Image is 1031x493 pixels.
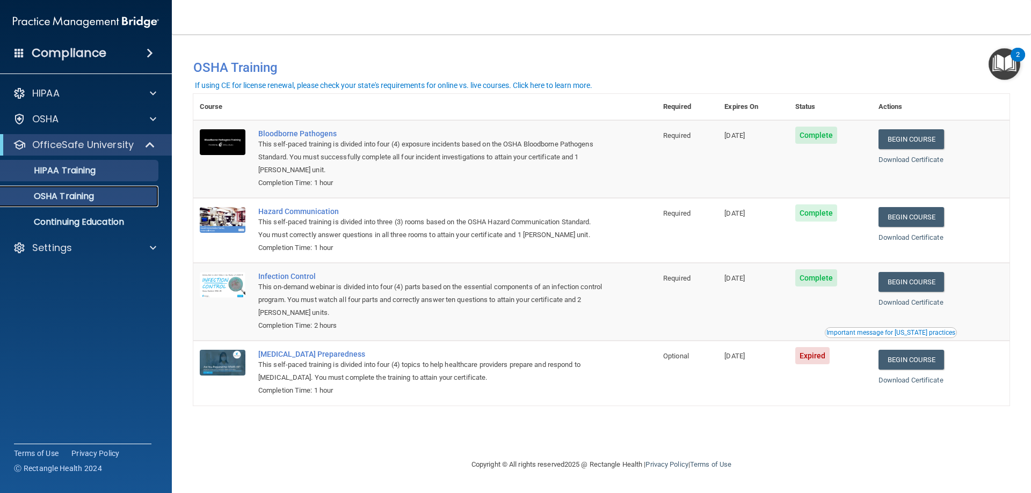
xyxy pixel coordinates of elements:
[724,209,745,217] span: [DATE]
[14,448,59,459] a: Terms of Use
[405,447,797,482] div: Copyright © All rights reserved 2025 @ Rectangle Health | |
[878,129,944,149] a: Begin Course
[878,272,944,292] a: Begin Course
[663,209,691,217] span: Required
[878,156,943,164] a: Download Certificate
[663,352,689,360] span: Optional
[258,281,603,319] div: This on-demand webinar is divided into four (4) parts based on the essential components of an inf...
[663,131,691,139] span: Required
[258,216,603,241] div: This self-paced training is divided into three (3) rooms based on the OSHA Hazard Communication S...
[795,269,838,286] span: Complete
[826,329,955,336] div: Important message for [US_STATE] practices
[718,94,788,120] th: Expires On
[258,319,603,332] div: Completion Time: 2 hours
[193,80,594,91] button: If using CE for license renewal, please check your state's requirements for online vs. live cours...
[795,347,830,364] span: Expired
[872,94,1010,120] th: Actions
[193,60,1010,75] h4: OSHA Training
[193,94,252,120] th: Course
[657,94,718,120] th: Required
[724,352,745,360] span: [DATE]
[7,191,94,202] p: OSHA Training
[13,113,156,126] a: OSHA
[258,272,603,281] a: Infection Control
[878,298,943,306] a: Download Certificate
[724,131,745,139] span: [DATE]
[13,138,156,151] a: OfficeSafe University
[258,350,603,358] a: [MEDICAL_DATA] Preparedness
[258,384,603,397] div: Completion Time: 1 hour
[663,274,691,282] span: Required
[32,87,60,100] p: HIPAA
[795,204,838,222] span: Complete
[989,48,1020,80] button: Open Resource Center, 2 new notifications
[795,127,838,144] span: Complete
[258,138,603,176] div: This self-paced training is divided into four (4) exposure incidents based on the OSHA Bloodborne...
[878,207,944,227] a: Begin Course
[258,176,603,189] div: Completion Time: 1 hour
[258,241,603,254] div: Completion Time: 1 hour
[258,207,603,216] a: Hazard Communication
[32,113,59,126] p: OSHA
[7,165,96,176] p: HIPAA Training
[14,463,102,474] span: Ⓒ Rectangle Health 2024
[13,87,156,100] a: HIPAA
[195,82,592,89] div: If using CE for license renewal, please check your state's requirements for online vs. live cours...
[258,358,603,384] div: This self-paced training is divided into four (4) topics to help healthcare providers prepare and...
[32,46,106,61] h4: Compliance
[878,233,943,241] a: Download Certificate
[825,327,957,338] button: Read this if you are a dental practitioner in the state of CA
[690,460,731,468] a: Terms of Use
[71,448,120,459] a: Privacy Policy
[645,460,688,468] a: Privacy Policy
[1016,55,1020,69] div: 2
[878,350,944,370] a: Begin Course
[724,274,745,282] span: [DATE]
[878,376,943,384] a: Download Certificate
[13,11,159,33] img: PMB logo
[789,94,872,120] th: Status
[32,138,134,151] p: OfficeSafe University
[258,129,603,138] a: Bloodborne Pathogens
[32,241,72,254] p: Settings
[13,241,156,254] a: Settings
[7,217,154,227] p: Continuing Education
